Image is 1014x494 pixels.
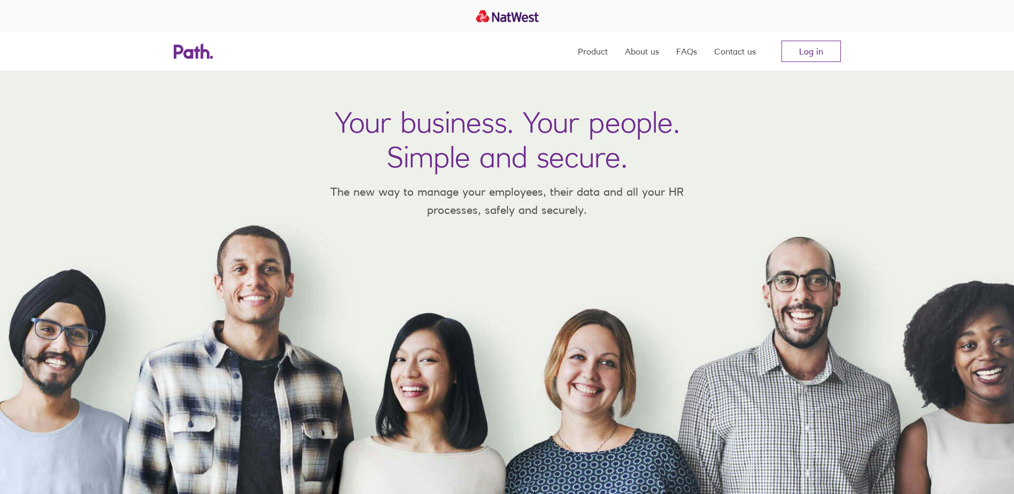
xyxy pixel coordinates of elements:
[714,32,756,71] a: Contact us
[676,32,697,71] a: FAQs
[625,32,659,71] a: About us
[315,183,700,219] p: The new way to manage your employees, their data and all your HR processes, safely and securely.
[781,41,841,62] a: Log in
[578,32,608,71] a: Product
[335,105,680,174] h1: Your business. Your people. Simple and secure.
